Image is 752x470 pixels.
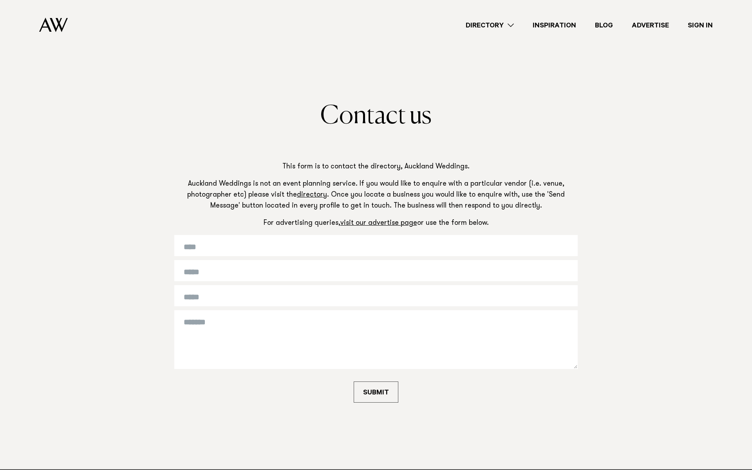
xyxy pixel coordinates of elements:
a: visit our advertise page [340,220,417,227]
img: Auckland Weddings Logo [39,18,68,32]
h1: Contact us [174,102,578,130]
a: Directory [456,20,523,31]
button: SUBMIT [354,381,398,403]
p: This form is to contact the directory, Auckland Weddings. [174,162,578,173]
p: For advertising queries, or use the form below. [174,218,578,229]
a: directory [297,192,327,199]
a: Sign In [678,20,722,31]
a: Blog [586,20,622,31]
p: Auckland Weddings is not an event planning service. If you would like to enquire with a particula... [174,179,578,212]
a: Advertise [622,20,678,31]
a: Inspiration [523,20,586,31]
